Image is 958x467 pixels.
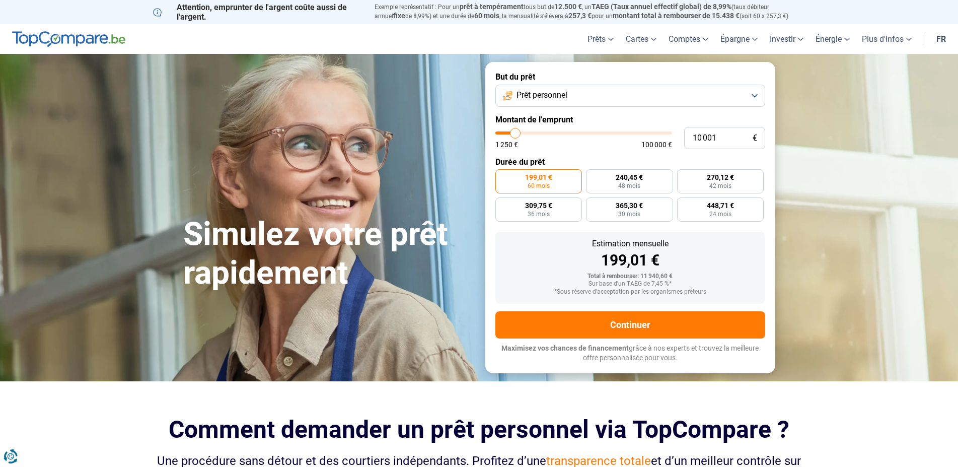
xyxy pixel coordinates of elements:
[613,12,740,20] span: montant total à rembourser de 15.438 €
[474,12,499,20] span: 60 mois
[707,202,734,209] span: 448,71 €
[501,344,629,352] span: Maximisez vos chances de financement
[620,24,662,54] a: Cartes
[375,3,805,21] p: Exemple représentatif : Pour un tous but de , un (taux débiteur annuel de 8,99%) et une durée de ...
[581,24,620,54] a: Prêts
[495,72,765,82] label: But du prêt
[503,289,757,296] div: *Sous réserve d'acceptation par les organismes prêteurs
[809,24,856,54] a: Énergie
[554,3,582,11] span: 12.500 €
[393,12,405,20] span: fixe
[503,253,757,268] div: 199,01 €
[495,344,765,363] p: grâce à nos experts et trouvez la meilleure offre personnalisée pour vous.
[618,211,640,217] span: 30 mois
[503,240,757,248] div: Estimation mensuelle
[709,211,731,217] span: 24 mois
[503,273,757,280] div: Total à rembourser: 11 940,60 €
[517,90,567,101] span: Prêt personnel
[495,311,765,339] button: Continuer
[153,3,362,22] p: Attention, emprunter de l'argent coûte aussi de l'argent.
[525,202,552,209] span: 309,75 €
[12,31,125,47] img: TopCompare
[525,174,552,181] span: 199,01 €
[753,134,757,143] span: €
[460,3,524,11] span: prêt à tempérament
[503,281,757,288] div: Sur base d'un TAEG de 7,45 %*
[153,416,805,443] h2: Comment demander un prêt personnel via TopCompare ?
[592,3,731,11] span: TAEG (Taux annuel effectif global) de 8,99%
[616,202,643,209] span: 365,30 €
[568,12,592,20] span: 257,3 €
[495,115,765,124] label: Montant de l'emprunt
[528,183,550,189] span: 60 mois
[495,85,765,107] button: Prêt personnel
[662,24,714,54] a: Comptes
[618,183,640,189] span: 48 mois
[495,141,518,148] span: 1 250 €
[528,211,550,217] span: 36 mois
[616,174,643,181] span: 240,45 €
[495,157,765,167] label: Durée du prêt
[707,174,734,181] span: 270,12 €
[764,24,809,54] a: Investir
[709,183,731,189] span: 42 mois
[641,141,672,148] span: 100 000 €
[856,24,918,54] a: Plus d'infos
[183,215,473,293] h1: Simulez votre prêt rapidement
[930,24,952,54] a: fr
[714,24,764,54] a: Épargne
